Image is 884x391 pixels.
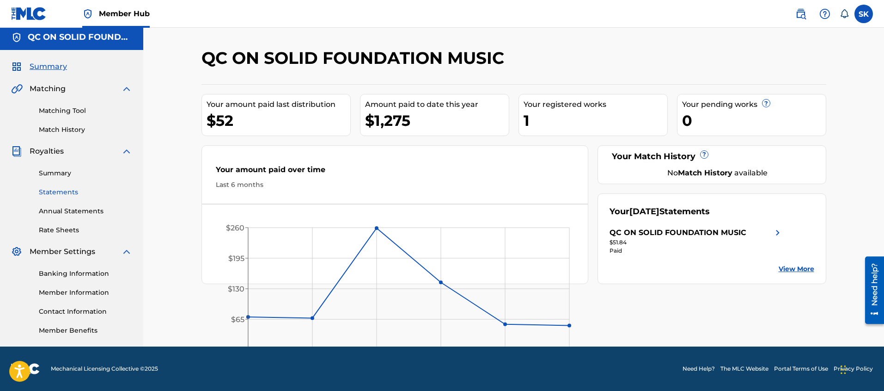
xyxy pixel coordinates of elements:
img: expand [121,246,132,257]
span: Summary [30,61,67,72]
img: right chevron icon [772,227,783,238]
a: Statements [39,187,132,197]
a: Rate Sheets [39,225,132,235]
h2: QC ON SOLID FOUNDATION MUSIC [201,48,509,68]
tspan: $195 [228,254,244,263]
span: Mechanical Licensing Collective © 2025 [51,365,158,373]
iframe: Resource Center [858,253,884,328]
div: User Menu [854,5,873,23]
img: Accounts [11,32,22,43]
a: The MLC Website [720,365,768,373]
div: Your pending works [682,99,826,110]
div: Paid [610,247,783,255]
img: logo [11,363,40,374]
div: QC ON SOLID FOUNDATION MUSIC [610,227,746,238]
a: Portal Terms of Use [774,365,828,373]
a: Contact Information [39,307,132,317]
img: Member Settings [11,246,22,257]
div: $52 [207,110,350,131]
img: expand [121,146,132,157]
a: Banking Information [39,269,132,279]
div: Help [816,5,834,23]
div: Drag [841,356,846,384]
a: Privacy Policy [834,365,873,373]
a: Matching Tool [39,106,132,116]
div: Amount paid to date this year [365,99,509,110]
div: Your amount paid over time [216,164,574,180]
iframe: Chat Widget [838,347,884,391]
img: Royalties [11,146,22,157]
tspan: $130 [228,285,244,293]
span: Member Hub [99,8,150,19]
img: Top Rightsholder [82,8,93,19]
img: help [819,8,830,19]
span: Member Settings [30,246,95,257]
div: Your registered works [524,99,667,110]
h5: QC ON SOLID FOUNDATION MUSIC [28,32,132,43]
tspan: $0 [235,346,244,354]
div: Your amount paid last distribution [207,99,350,110]
a: Public Search [792,5,810,23]
span: Matching [30,83,66,94]
a: SummarySummary [11,61,67,72]
span: [DATE] [629,206,659,217]
a: Member Information [39,288,132,298]
span: ? [762,99,770,107]
tspan: $260 [226,223,244,232]
div: Last 6 months [216,180,574,190]
a: Member Benefits [39,326,132,335]
a: Need Help? [683,365,715,373]
div: $1,275 [365,110,509,131]
div: 1 [524,110,667,131]
div: 0 [682,110,826,131]
span: Royalties [30,146,64,157]
img: expand [121,83,132,94]
strong: Match History [678,168,732,177]
a: QC ON SOLID FOUNDATION MUSICright chevron icon$51.84Paid [610,227,783,255]
a: View More [779,264,814,274]
img: MLC Logo [11,7,47,20]
img: Matching [11,83,23,94]
div: Notifications [840,9,849,19]
div: $51.84 [610,238,783,247]
span: ? [701,151,708,158]
tspan: $65 [231,315,244,324]
img: search [795,8,806,19]
a: Summary [39,168,132,178]
a: Match History [39,125,132,135]
img: Summary [11,61,22,72]
a: Annual Statements [39,206,132,216]
div: No available [621,168,814,179]
div: Your Statements [610,205,710,218]
div: Your Match History [610,150,814,163]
